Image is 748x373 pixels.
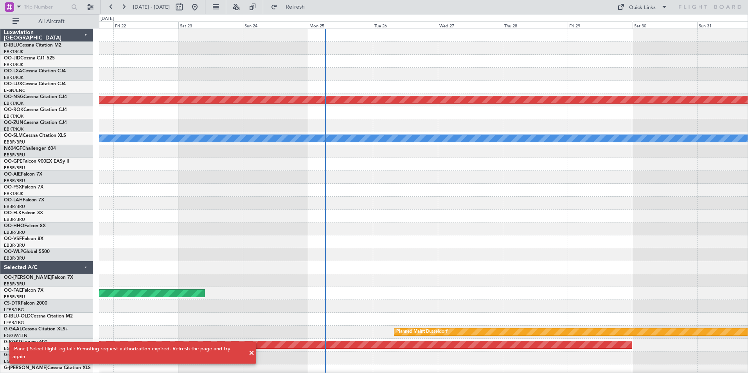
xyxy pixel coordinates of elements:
a: OO-JIDCessna CJ1 525 [4,56,55,61]
a: N604GFChallenger 604 [4,146,56,151]
button: All Aircraft [9,15,85,28]
input: Trip Number [24,1,69,13]
div: Thu 28 [503,22,568,29]
span: OO-ROK [4,108,23,112]
a: LFPB/LBG [4,320,24,326]
div: [DATE] [101,16,114,22]
span: OO-HHO [4,224,24,228]
a: EBKT/KJK [4,75,23,81]
a: EBBR/BRU [4,139,25,145]
div: Planned Maint Dusseldorf [396,326,448,338]
span: OO-NSG [4,95,23,99]
div: Mon 25 [308,22,373,29]
span: OO-ELK [4,211,22,215]
a: EBKT/KJK [4,191,23,197]
span: Refresh [279,4,312,10]
a: OO-LUXCessna Citation CJ4 [4,82,66,86]
span: N604GF [4,146,22,151]
a: EBBR/BRU [4,165,25,171]
div: Fri 22 [113,22,178,29]
button: Quick Links [613,1,671,13]
a: OO-LXACessna Citation CJ4 [4,69,66,74]
a: OO-ZUNCessna Citation CJ4 [4,120,67,125]
a: LFSN/ENC [4,88,25,93]
a: EBKT/KJK [4,126,23,132]
span: G-GAAL [4,327,22,332]
a: EBKT/KJK [4,62,23,68]
span: [DATE] - [DATE] [133,4,170,11]
span: OO-ZUN [4,120,23,125]
a: OO-NSGCessna Citation CJ4 [4,95,67,99]
a: LFPB/LBG [4,307,24,313]
span: OO-VSF [4,237,22,241]
a: OO-ROKCessna Citation CJ4 [4,108,67,112]
span: OO-LXA [4,69,22,74]
a: EBBR/BRU [4,152,25,158]
span: OO-GPE [4,159,22,164]
div: Sat 30 [633,22,698,29]
div: Fri 29 [568,22,633,29]
a: EBKT/KJK [4,100,23,106]
span: All Aircraft [20,19,83,24]
span: OO-FAE [4,288,22,293]
span: OO-[PERSON_NAME] [4,275,52,280]
a: EBBR/BRU [4,255,25,261]
a: CS-DTRFalcon 2000 [4,301,47,306]
a: EBBR/BRU [4,204,25,210]
span: OO-AIE [4,172,21,177]
span: OO-FSX [4,185,22,190]
div: Tue 26 [373,22,438,29]
a: EBBR/BRU [4,281,25,287]
span: OO-LUX [4,82,22,86]
a: OO-WLPGlobal 5500 [4,249,50,254]
a: D-IBLU-OLDCessna Citation M2 [4,314,73,319]
a: G-GAALCessna Citation XLS+ [4,327,68,332]
a: OO-VSFFalcon 8X [4,237,43,241]
div: Quick Links [629,4,656,12]
a: OO-AIEFalcon 7X [4,172,42,177]
span: OO-JID [4,56,20,61]
a: OO-ELKFalcon 8X [4,211,43,215]
div: Sun 24 [243,22,308,29]
span: OO-LAH [4,198,23,203]
a: EBBR/BRU [4,230,25,235]
div: [Panel] Select flight leg fail: Remoting request authorization expired. Refresh the page and try ... [13,345,245,360]
span: CS-DTR [4,301,21,306]
a: EBBR/BRU [4,242,25,248]
a: OO-[PERSON_NAME]Falcon 7X [4,275,73,280]
a: OO-LAHFalcon 7X [4,198,44,203]
div: Sat 23 [178,22,243,29]
span: D-IBLU-OLD [4,314,31,319]
a: OO-SLMCessna Citation XLS [4,133,66,138]
a: EBBR/BRU [4,217,25,222]
a: EBKT/KJK [4,113,23,119]
span: OO-WLP [4,249,23,254]
a: EBBR/BRU [4,294,25,300]
a: EBBR/BRU [4,178,25,184]
a: OO-FSXFalcon 7X [4,185,43,190]
a: OO-FAEFalcon 7X [4,288,43,293]
div: Wed 27 [438,22,503,29]
a: EBKT/KJK [4,49,23,55]
span: OO-SLM [4,133,23,138]
span: D-IBLU [4,43,19,48]
button: Refresh [267,1,314,13]
a: OO-HHOFalcon 8X [4,224,46,228]
a: OO-GPEFalcon 900EX EASy II [4,159,69,164]
a: D-IBLUCessna Citation M2 [4,43,61,48]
